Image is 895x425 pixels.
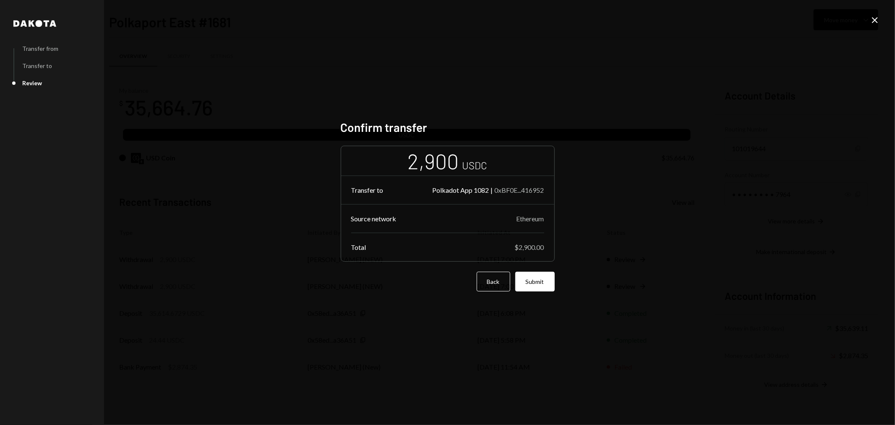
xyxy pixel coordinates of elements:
div: Review [22,79,42,87]
div: 0xBF0E...416952 [495,186,544,194]
button: Back [477,272,510,291]
div: Transfer to [22,62,52,69]
button: Submit [515,272,555,291]
div: Polkadot App 1082 [433,186,489,194]
div: Source network [351,215,397,223]
div: Total [351,243,366,251]
div: Transfer to [351,186,384,194]
div: | [491,186,493,194]
div: USDC [462,158,488,172]
div: Transfer from [22,45,58,52]
div: Ethereum [517,215,544,223]
div: $2,900.00 [515,243,544,251]
div: 2,900 [408,148,459,174]
h2: Confirm transfer [341,119,555,136]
